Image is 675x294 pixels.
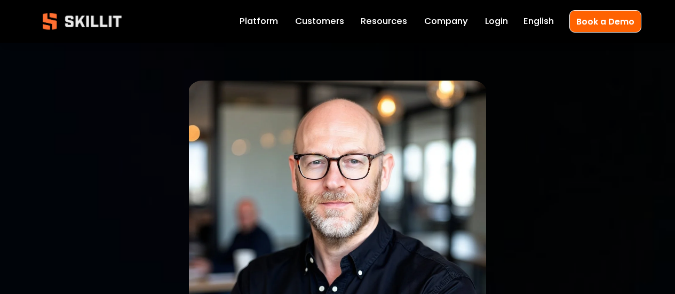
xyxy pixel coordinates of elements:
[569,10,641,32] a: Book a Demo
[361,14,407,29] a: folder dropdown
[240,14,278,29] a: Platform
[361,15,407,28] span: Resources
[485,14,508,29] a: Login
[295,14,344,29] a: Customers
[34,5,131,37] img: Skillit
[424,14,468,29] a: Company
[523,14,554,29] div: language picker
[523,15,554,28] span: English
